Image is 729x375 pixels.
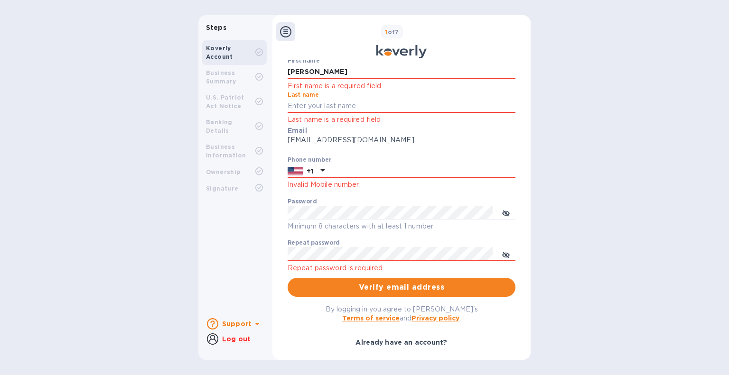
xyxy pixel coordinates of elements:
[411,314,459,322] a: Privacy policy
[288,240,340,246] label: Repeat password
[355,338,447,346] b: Already have an account?
[206,69,236,85] b: Business Summary
[295,282,508,293] span: Verify email address
[288,114,515,125] p: Last name is a required field
[288,157,331,163] label: Phone number
[288,221,515,232] p: Minimum 8 characters with at least 1 number
[206,143,246,159] b: Business Information
[222,335,251,343] u: Log out
[288,135,515,145] p: [EMAIL_ADDRESS][DOMAIN_NAME]
[288,92,319,98] label: Last name
[288,127,307,134] b: Email
[288,166,303,176] img: US
[222,320,252,328] b: Support
[496,203,515,222] button: toggle password visibility
[206,119,233,134] b: Banking Details
[288,278,515,297] button: Verify email address
[288,58,319,64] label: First name
[385,28,399,36] b: of 7
[342,314,400,322] a: Terms of service
[307,166,313,176] p: +1
[496,245,515,264] button: toggle password visibility
[326,305,478,322] span: By logging in you agree to [PERSON_NAME]'s and .
[288,99,515,113] input: Enter your last name
[206,168,241,175] b: Ownership
[288,263,515,274] p: Repeat password is required
[206,24,226,31] b: Steps
[385,28,387,36] span: 1
[206,185,239,192] b: Signature
[288,179,515,190] p: Invalid Mobile number
[288,199,317,204] label: Password
[288,81,515,91] p: First name is a required field
[206,94,244,110] b: U.S. Patriot Act Notice
[206,45,233,60] b: Koverly Account
[288,65,515,79] input: Enter your first name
